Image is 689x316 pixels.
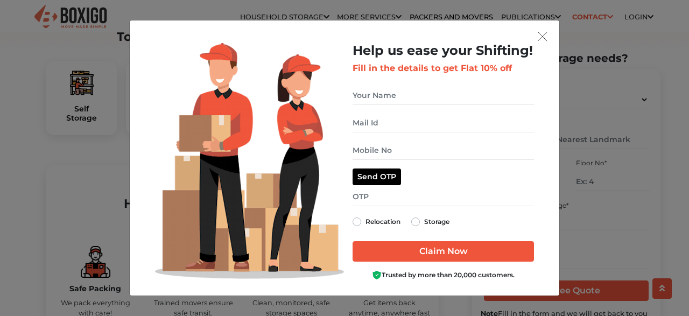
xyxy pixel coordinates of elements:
label: Storage [424,215,449,228]
input: Claim Now [353,241,534,262]
h2: Help us ease your Shifting! [353,43,534,59]
input: Your Name [353,86,534,105]
img: Boxigo Customer Shield [372,270,382,280]
label: Relocation [365,215,400,228]
input: Mail Id [353,114,534,132]
img: Lead Welcome Image [155,43,344,279]
div: Trusted by more than 20,000 customers. [353,270,534,280]
img: exit [538,32,547,41]
input: OTP [353,187,534,206]
input: Mobile No [353,141,534,160]
h3: Fill in the details to get Flat 10% off [353,63,534,73]
button: Send OTP [353,168,401,185]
